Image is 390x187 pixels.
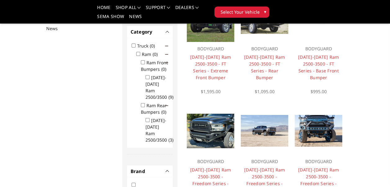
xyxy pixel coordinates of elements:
span: (0) [161,66,166,72]
p: BODYGUARD [298,45,339,52]
a: Home [97,5,110,14]
span: (3) [168,137,173,143]
span: (0) [153,51,158,57]
a: News [46,25,65,32]
a: [DATE]-[DATE] Ram 2500-3500 - FT Series - Extreme Front Bumper [190,54,231,80]
label: Ram [142,51,161,57]
label: Ram Front Bumpers [141,60,170,72]
a: [DATE]-[DATE] Ram 2500-3500 - FT Series - Base Front Bumper [298,54,339,80]
span: $995.00 [311,89,327,94]
a: Support [146,5,170,14]
a: News [129,14,142,23]
h4: Category [131,28,169,35]
label: [DATE]-[DATE] Ram 2500/3500 [146,117,177,143]
span: (0) [150,43,155,49]
p: BODYGUARD [244,158,285,165]
label: [DATE]-[DATE] Ram 2500/3500 [146,75,177,100]
label: Truck [137,43,159,49]
h4: Brand [131,168,169,175]
span: Select Your Vehicle [220,9,259,15]
p: BODYGUARD [190,45,231,52]
button: Select Your Vehicle [214,7,269,18]
span: $1,595.00 [201,89,221,94]
span: ▾ [264,8,266,15]
span: Click to show/hide children [165,44,168,48]
a: shop all [116,5,141,14]
button: - [166,30,169,33]
a: Dealers [175,5,199,14]
iframe: Chat Widget [359,157,390,187]
label: Ram Rear Bumpers [141,103,170,115]
p: BODYGUARD [190,158,231,165]
span: (0) [161,109,166,115]
p: BODYGUARD [244,45,285,52]
a: [DATE]-[DATE] Ram 2500-3500 - FT Series - Rear Bumper [244,54,285,80]
span: $1,095.00 [255,89,275,94]
span: (9) [168,94,173,100]
a: SEMA Show [97,14,124,23]
button: - [166,170,169,173]
span: Click to show/hide children [165,61,168,64]
span: Click to show/hide children [165,104,168,107]
span: Click to show/hide children [165,53,168,56]
p: BODYGUARD [298,158,339,165]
